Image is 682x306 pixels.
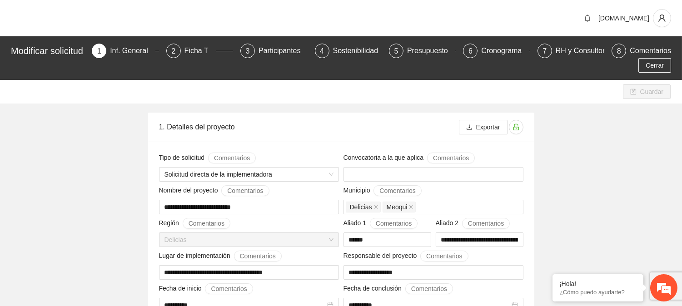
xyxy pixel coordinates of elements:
span: 8 [617,47,621,55]
span: Comentarios [468,218,504,228]
div: 8Comentarios [612,44,671,58]
span: Aliado 1 [343,218,418,229]
button: Lugar de implementación [234,251,282,262]
div: Modificar solicitud [11,44,86,58]
span: Tipo de solicitud [159,153,256,163]
button: downloadExportar [459,120,508,134]
span: Comentarios [211,284,247,294]
div: 4Sostenibilidad [315,44,382,58]
div: Sostenibilidad [333,44,386,58]
p: ¿Cómo puedo ayudarte? [559,289,637,296]
textarea: Escriba su mensaje y pulse “Intro” [5,207,173,239]
span: 7 [543,47,547,55]
span: Estamos en línea. [53,101,125,192]
span: 1 [97,47,101,55]
span: close [374,205,378,209]
button: saveGuardar [623,84,671,99]
div: 1. Detalles del proyecto [159,114,459,140]
span: Comentarios [214,153,250,163]
span: Cerrar [646,60,664,70]
div: Ficha T [184,44,216,58]
div: Inf. General [110,44,155,58]
div: ¡Hola! [559,280,637,287]
button: Fecha de inicio [205,283,253,294]
span: bell [581,15,594,22]
div: 3Participantes [240,44,307,58]
button: Municipio [373,185,421,196]
div: 6Cronograma [463,44,530,58]
span: Delicias [164,233,334,247]
span: 5 [394,47,398,55]
div: 7RH y Consultores [538,44,604,58]
button: Nombre del proyecto [221,185,269,196]
span: Meoqui [387,202,408,212]
span: Delicias [350,202,372,212]
span: Meoqui [383,202,416,212]
span: Convocatoria a la que aplica [343,153,475,163]
div: Comentarios [630,44,671,58]
span: Fecha de conclusión [343,283,453,294]
button: Convocatoria a la que aplica [427,153,475,163]
button: unlock [509,120,523,134]
div: 5Presupuesto [389,44,456,58]
span: Comentarios [227,186,263,196]
span: 4 [320,47,324,55]
span: Comentarios [426,251,462,261]
span: 2 [171,47,175,55]
button: Región [183,218,230,229]
span: download [466,124,473,131]
span: [DOMAIN_NAME] [598,15,649,22]
span: Nombre del proyecto [159,185,269,196]
button: Aliado 2 [462,218,510,229]
div: Presupuesto [407,44,455,58]
span: Comentarios [240,251,276,261]
span: unlock [509,123,523,131]
div: Chatee con nosotros ahora [47,46,153,58]
span: user [653,14,671,22]
span: Comentarios [379,186,415,196]
div: 2Ficha T [166,44,233,58]
span: 6 [468,47,473,55]
span: Comentarios [433,153,469,163]
button: bell [580,11,595,25]
button: Tipo de solicitud [208,153,256,163]
div: Participantes [259,44,308,58]
span: Comentarios [376,218,412,228]
div: Minimizar ventana de chat en vivo [149,5,171,26]
span: Delicias [346,202,381,212]
button: Cerrar [638,58,671,73]
span: Región [159,218,231,229]
button: Fecha de conclusión [405,283,453,294]
button: Responsable del proyecto [420,251,468,262]
div: 1Inf. General [92,44,159,58]
span: Responsable del proyecto [343,251,468,262]
button: user [653,9,671,27]
span: close [409,205,413,209]
span: Solicitud directa de la implementadora [164,168,334,181]
span: 3 [246,47,250,55]
span: Comentarios [411,284,447,294]
span: Municipio [343,185,422,196]
div: RH y Consultores [556,44,620,58]
span: Comentarios [189,218,224,228]
span: Aliado 2 [436,218,510,229]
button: Aliado 1 [370,218,418,229]
span: Exportar [476,122,500,132]
span: Fecha de inicio [159,283,253,294]
span: Lugar de implementación [159,251,282,262]
div: Cronograma [481,44,529,58]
